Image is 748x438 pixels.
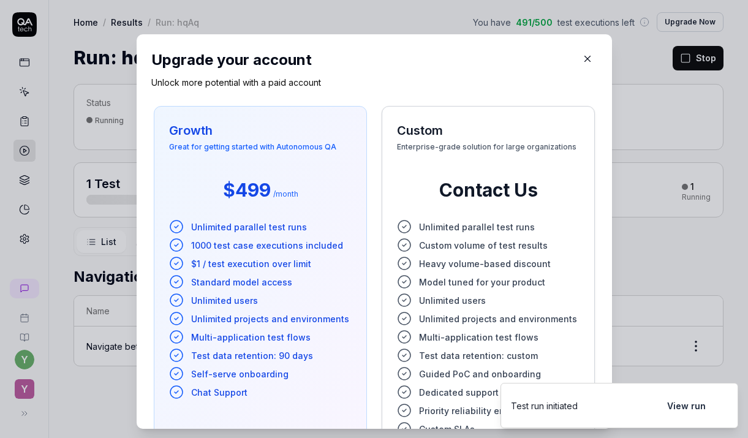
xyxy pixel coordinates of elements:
[191,386,247,399] span: Chat Support
[151,76,597,89] p: Unlock more potential with a paid account
[191,276,292,289] span: Standard model access
[419,386,499,399] span: Dedicated support
[191,368,289,380] span: Self-serve onboarding
[397,143,580,160] span: Enterprise-grade solution for large organizations
[419,312,577,325] span: Unlimited projects and environments
[169,143,352,160] span: Great for getting started with Autonomous QA
[439,176,537,204] span: Contact Us
[419,239,548,252] span: Custom volume of test results
[419,331,538,344] span: Multi-application test flows
[169,121,352,140] h3: Growth
[419,257,551,270] span: Heavy volume-based discount
[419,368,541,380] span: Guided PoC and onboarding
[419,221,535,233] span: Unlimited parallel test runs
[273,189,275,198] span: /
[191,257,311,270] span: $1 / test execution over limit
[578,49,597,69] button: Close Modal
[419,276,545,289] span: Model tuned for your product
[222,176,270,204] span: $499
[191,349,313,362] span: Test data retention: 90 days
[419,349,538,362] span: Test data retention: custom
[151,49,597,71] h2: Upgrade your account
[191,221,307,233] span: Unlimited parallel test runs
[419,423,475,436] span: Custom SLAs
[419,404,546,417] span: Priority reliability engineering
[191,239,343,252] span: 1000 test case executions included
[191,331,311,344] span: Multi-application test flows
[419,294,486,307] span: Unlimited users
[275,189,298,198] span: month
[191,312,349,325] span: Unlimited projects and environments
[191,294,258,307] span: Unlimited users
[397,121,580,140] h3: Custom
